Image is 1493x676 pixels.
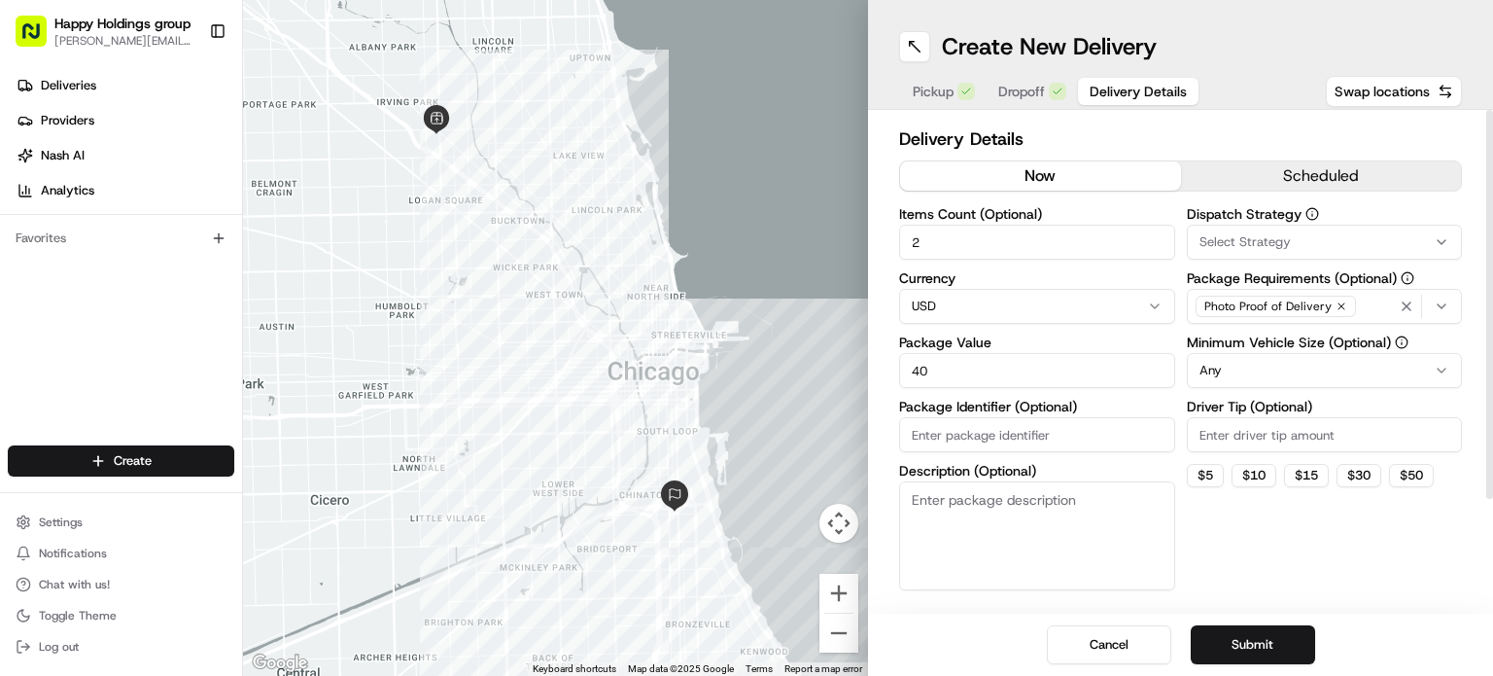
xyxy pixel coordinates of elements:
[784,663,862,674] a: Report a map error
[628,663,734,674] span: Map data ©2025 Google
[1305,207,1319,221] button: Dispatch Strategy
[41,77,96,94] span: Deliveries
[66,205,246,221] div: We're available if you need us!
[39,608,117,623] span: Toggle Theme
[1187,271,1463,285] label: Package Requirements (Optional)
[184,282,312,302] span: API Documentation
[1337,464,1381,487] button: $30
[1199,233,1291,251] span: Select Strategy
[899,400,1175,413] label: Package Identifier (Optional)
[1187,464,1224,487] button: $5
[746,663,773,674] a: Terms
[66,186,319,205] div: Start new chat
[19,19,58,58] img: Nash
[1187,336,1463,349] label: Minimum Vehicle Size (Optional)
[1187,207,1463,221] label: Dispatch Strategy
[1191,625,1315,664] button: Submit
[19,186,54,221] img: 1736555255976-a54dd68f-1ca7-489b-9aae-adbdc363a1c4
[330,192,354,215] button: Start new chat
[8,602,234,629] button: Toggle Theme
[533,662,616,676] button: Keyboard shortcuts
[1284,464,1329,487] button: $15
[8,140,242,171] a: Nash AI
[899,353,1175,388] input: Enter package value
[41,147,85,164] span: Nash AI
[8,571,234,598] button: Chat with us!
[899,417,1175,452] input: Enter package identifier
[1187,225,1463,260] button: Select Strategy
[54,33,193,49] button: [PERSON_NAME][EMAIL_ADDRESS][DOMAIN_NAME]
[899,125,1462,153] h2: Delivery Details
[8,175,242,206] a: Analytics
[39,546,107,561] span: Notifications
[39,639,79,655] span: Log out
[248,651,312,676] img: Google
[193,330,235,344] span: Pylon
[942,31,1157,62] h1: Create New Delivery
[1047,625,1171,664] button: Cancel
[1335,82,1430,101] span: Swap locations
[8,8,201,54] button: Happy Holdings group[PERSON_NAME][EMAIL_ADDRESS][DOMAIN_NAME]
[819,614,858,653] button: Zoom out
[1204,299,1332,314] span: Photo Proof of Delivery
[39,282,149,302] span: Knowledge Base
[8,445,234,477] button: Create
[164,284,180,300] div: 💻
[1090,82,1187,101] span: Delivery Details
[8,633,234,660] button: Log out
[114,452,152,470] span: Create
[39,577,110,592] span: Chat with us!
[19,78,354,109] p: Welcome 👋
[1395,336,1408,349] button: Minimum Vehicle Size (Optional)
[51,125,321,146] input: Clear
[41,112,94,129] span: Providers
[1326,76,1462,107] button: Swap locations
[8,223,234,254] div: Favorites
[39,515,83,530] span: Settings
[913,82,954,101] span: Pickup
[899,225,1175,260] input: Enter number of items
[137,329,235,344] a: Powered byPylon
[1187,289,1463,324] button: Photo Proof of Delivery
[1181,161,1462,191] button: scheduled
[1401,271,1414,285] button: Package Requirements (Optional)
[1187,400,1463,413] label: Driver Tip (Optional)
[1232,464,1276,487] button: $10
[899,207,1175,221] label: Items Count (Optional)
[8,70,242,101] a: Deliveries
[899,464,1175,478] label: Description (Optional)
[998,82,1045,101] span: Dropoff
[819,504,858,543] button: Map camera controls
[156,274,320,309] a: 💻API Documentation
[54,14,191,33] button: Happy Holdings group
[248,651,312,676] a: Open this area in Google Maps (opens a new window)
[41,182,94,199] span: Analytics
[1389,464,1434,487] button: $50
[1187,417,1463,452] input: Enter driver tip amount
[819,574,858,613] button: Zoom in
[19,284,35,300] div: 📗
[900,161,1181,191] button: now
[8,540,234,567] button: Notifications
[899,336,1175,349] label: Package Value
[12,274,156,309] a: 📗Knowledge Base
[8,509,234,536] button: Settings
[8,105,242,136] a: Providers
[899,271,1175,285] label: Currency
